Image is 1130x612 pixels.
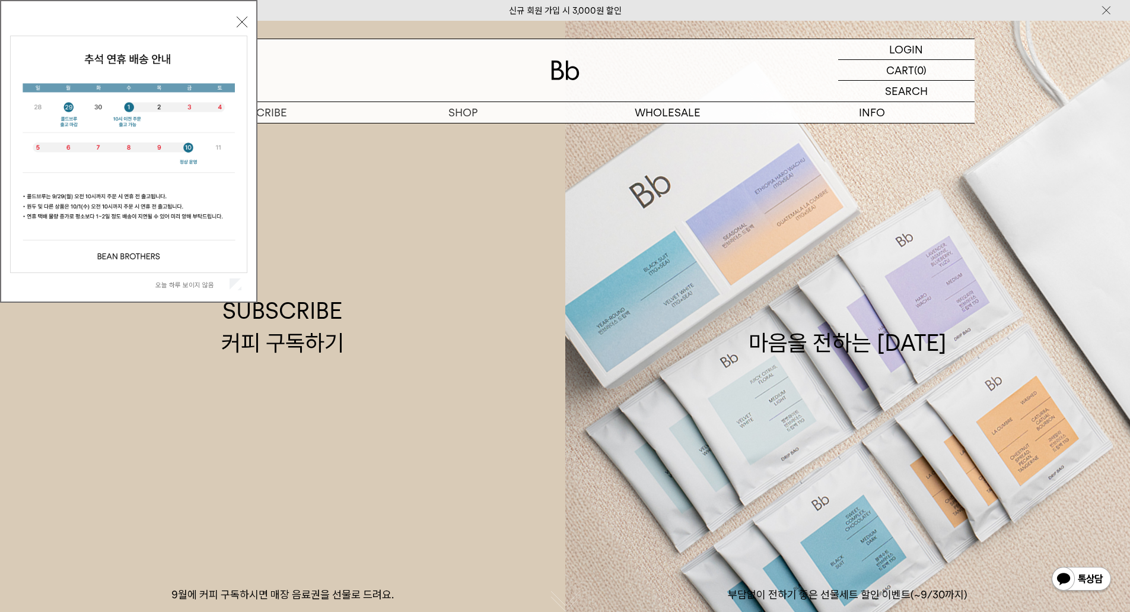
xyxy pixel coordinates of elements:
[565,102,770,123] p: WHOLESALE
[1051,566,1112,594] img: 카카오톡 채널 1:1 채팅 버튼
[361,102,565,123] a: SHOP
[885,81,928,102] p: SEARCH
[749,295,947,358] div: 마음을 전하는 [DATE]
[11,36,247,272] img: 5e4d662c6b1424087153c0055ceb1a13_140731.jpg
[770,102,975,123] p: INFO
[509,5,622,16] a: 신규 회원 가입 시 3,000원 할인
[838,39,975,60] a: LOGIN
[886,60,914,80] p: CART
[237,17,247,27] button: 닫기
[155,281,227,289] label: 오늘 하루 보이지 않음
[914,60,927,80] p: (0)
[221,295,344,358] div: SUBSCRIBE 커피 구독하기
[551,61,580,80] img: 로고
[838,60,975,81] a: CART (0)
[889,39,923,59] p: LOGIN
